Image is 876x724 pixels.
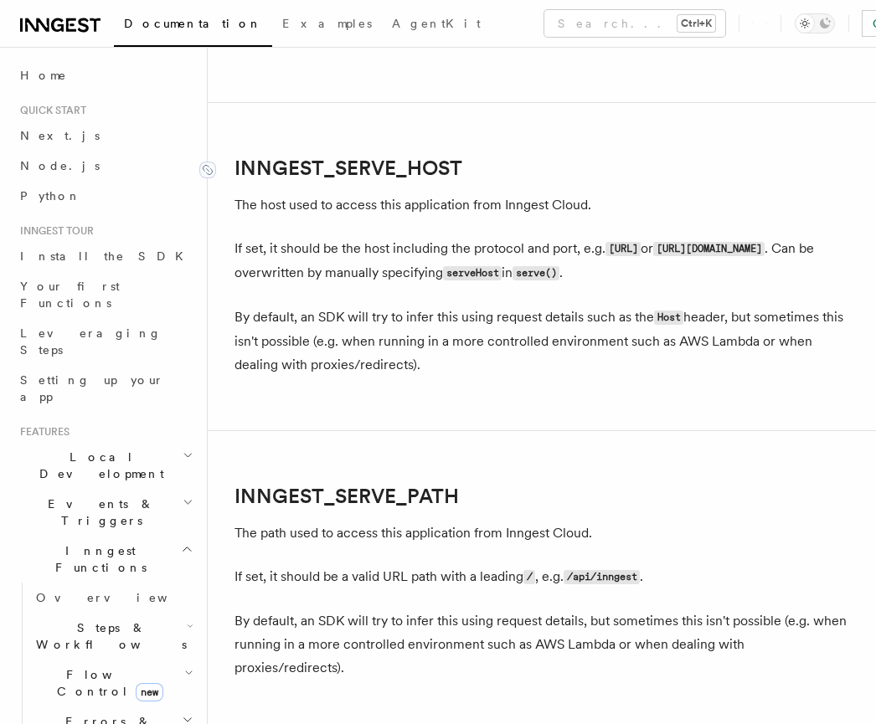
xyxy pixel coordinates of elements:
[136,683,163,701] span: new
[795,13,835,33] button: Toggle dark mode
[234,193,849,217] p: The host used to access this application from Inngest Cloud.
[654,311,683,325] code: Host
[282,17,372,30] span: Examples
[564,570,640,584] code: /api/inngest
[36,591,209,604] span: Overview
[20,326,162,357] span: Leveraging Steps
[13,442,197,489] button: Local Development
[124,17,262,30] span: Documentation
[20,67,67,84] span: Home
[13,60,197,90] a: Home
[234,609,849,680] p: By default, an SDK will try to infer this using request details, but sometimes this isn't possibl...
[13,496,183,529] span: Events & Triggers
[234,237,849,285] p: If set, it should be the host including the protocol and port, e.g. or . Can be overwritten by ma...
[272,5,382,45] a: Examples
[13,224,94,238] span: Inngest tour
[13,104,86,117] span: Quick start
[392,17,481,30] span: AgentKit
[20,280,120,310] span: Your first Functions
[13,449,183,482] span: Local Development
[234,157,462,180] a: INNGEST_SERVE_HOST
[653,242,765,256] code: [URL][DOMAIN_NAME]
[13,542,181,576] span: Inngest Functions
[234,565,849,589] p: If set, it should be a valid URL path with a leading , e.g. .
[29,619,187,653] span: Steps & Workflows
[114,5,272,47] a: Documentation
[20,159,100,172] span: Node.js
[13,365,197,412] a: Setting up your app
[13,536,197,583] button: Inngest Functions
[29,666,184,700] span: Flow Control
[13,489,197,536] button: Events & Triggers
[678,15,715,32] kbd: Ctrl+K
[382,5,491,45] a: AgentKit
[234,521,849,545] p: The path used to access this application from Inngest Cloud.
[20,189,81,203] span: Python
[29,613,197,660] button: Steps & Workflows
[234,306,849,377] p: By default, an SDK will try to infer this using request details such as the header, but sometimes...
[13,241,197,271] a: Install the SDK
[13,151,197,181] a: Node.js
[29,660,197,706] button: Flow Controlnew
[234,485,459,508] a: INNGEST_SERVE_PATH
[20,373,164,403] span: Setting up your app
[523,570,535,584] code: /
[544,10,725,37] button: Search...Ctrl+K
[13,425,70,439] span: Features
[513,266,559,280] code: serve()
[13,318,197,365] a: Leveraging Steps
[443,266,502,280] code: serveHost
[20,249,193,263] span: Install the SDK
[13,181,197,211] a: Python
[605,242,641,256] code: [URL]
[29,583,197,613] a: Overview
[20,129,100,142] span: Next.js
[13,271,197,318] a: Your first Functions
[13,121,197,151] a: Next.js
